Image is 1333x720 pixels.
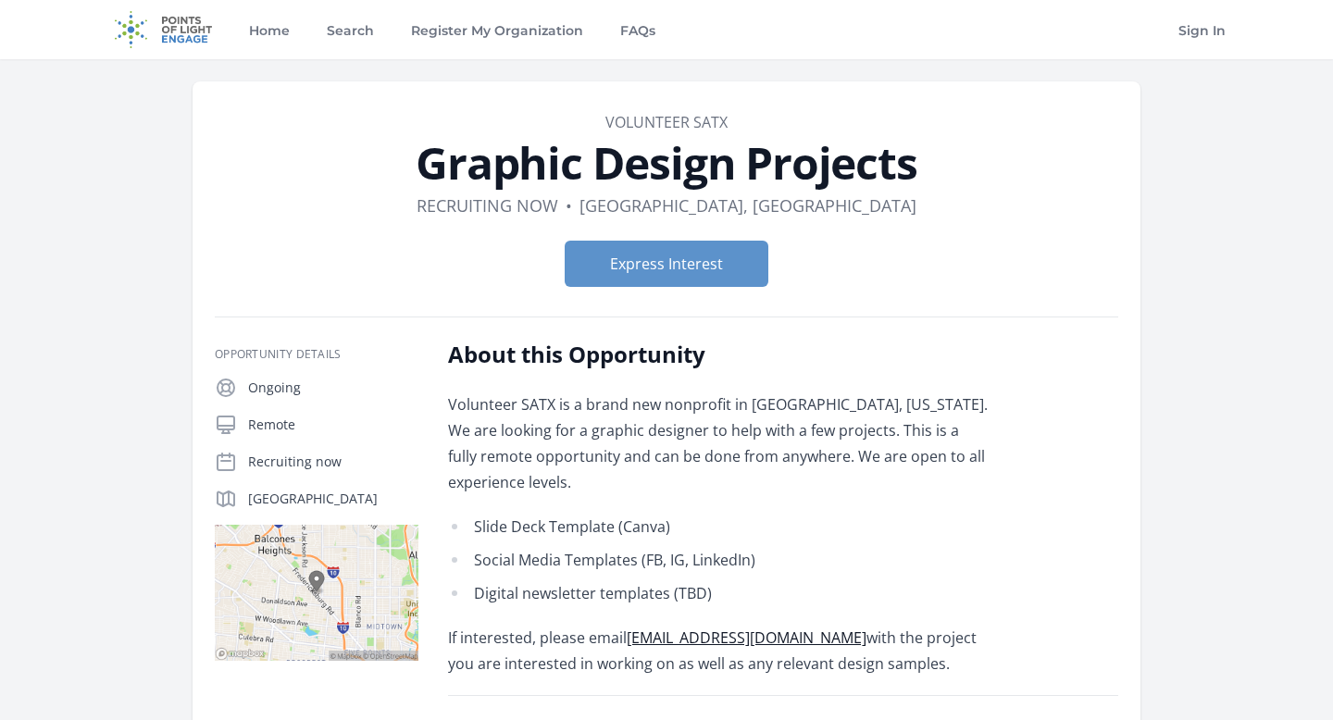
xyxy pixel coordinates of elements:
p: Ongoing [248,379,418,397]
dd: [GEOGRAPHIC_DATA], [GEOGRAPHIC_DATA] [579,192,916,218]
dd: Recruiting now [417,192,558,218]
h2: About this Opportunity [448,340,990,369]
li: Slide Deck Template (Canva) [448,514,990,540]
p: If interested, please email with the project you are interested in working on as well as any rele... [448,625,990,677]
li: Social Media Templates (FB, IG, LinkedIn) [448,547,990,573]
h3: Opportunity Details [215,347,418,362]
li: Digital newsletter templates (TBD) [448,580,990,606]
p: Remote [248,416,418,434]
button: Express Interest [565,241,768,287]
p: Recruiting now [248,453,418,471]
a: Volunteer SATX [605,112,728,132]
div: • [566,192,572,218]
a: [EMAIL_ADDRESS][DOMAIN_NAME] [627,627,866,648]
p: [GEOGRAPHIC_DATA] [248,490,418,508]
p: Volunteer SATX is a brand new nonprofit in [GEOGRAPHIC_DATA], [US_STATE]. We are looking for a gr... [448,391,990,495]
h1: Graphic Design Projects [215,141,1118,185]
img: Map [215,525,418,661]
